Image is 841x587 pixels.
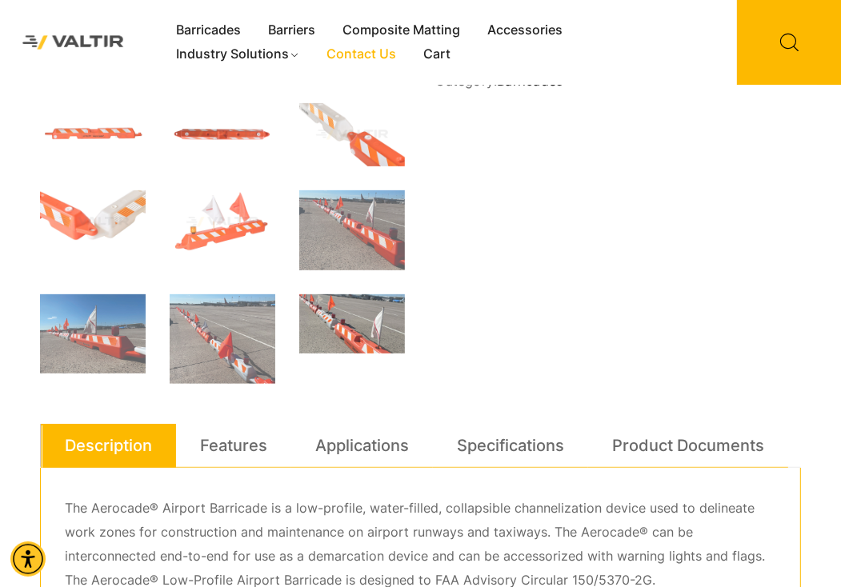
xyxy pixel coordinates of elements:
a: Features [200,424,267,467]
a: Specifications [457,424,564,467]
a: Cart [410,42,465,66]
a: Barricades [162,18,254,42]
img: A row of traffic barriers with orange and white stripes, red lights, and flags on an airport tarmac. [299,294,405,353]
img: Valtir Rentals [12,25,134,59]
img: An orange traffic barrier with white reflective stripes, designed for road safety and visibility. [170,103,275,166]
img: An orange traffic barrier with a flashing light and two flags, one red and one white, for road sa... [170,190,275,254]
a: Barriers [254,18,329,42]
div: Accessibility Menu [10,541,46,577]
img: Two interlocking traffic barriers, one white with orange stripes and one orange with white stripe... [299,103,405,166]
a: Barricades [497,73,563,89]
img: A row of red and white safety barriers with flags and lights on an airport tarmac under a clear b... [40,294,146,373]
a: Contact Us [314,42,410,66]
img: A row of safety barriers with flags and lights on an airport runway, with planes visible in the b... [299,190,405,270]
img: A row of traffic barriers with red flags and lights on an airport runway, with planes in the back... [170,294,275,384]
a: Description [65,424,152,467]
a: Applications [315,424,409,467]
a: Product Documents [612,424,764,467]
a: Industry Solutions [162,42,314,66]
img: Two traffic barriers, one orange and one white, connected at an angle, featuring reflective strip... [40,190,146,254]
a: Accessories [474,18,576,42]
img: An orange traffic barrier with reflective white stripes, labeled "Aerocade," designed for safety ... [40,103,146,166]
a: Composite Matting [329,18,474,42]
